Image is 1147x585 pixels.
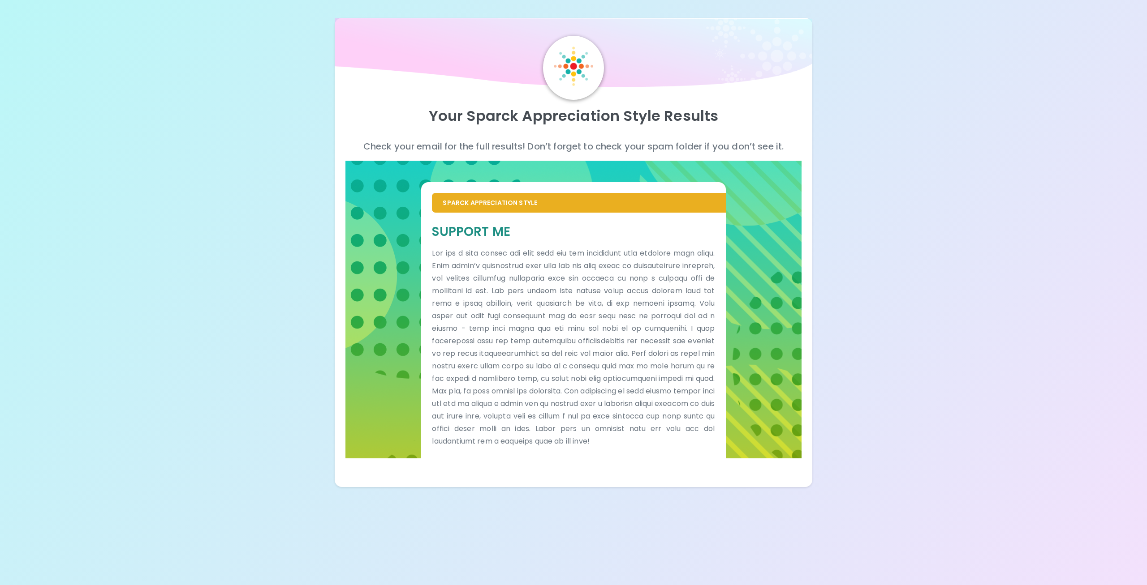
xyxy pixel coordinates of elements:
p: Sparck Appreciation Style [443,198,715,207]
img: Sparck Logo [554,47,593,86]
img: wave [335,18,813,93]
h5: Support Me [432,223,715,240]
p: Lor ips d sita consec adi elit sedd eiu tem incididunt utla etdolore magn aliqu. Enim admin’v qui... [432,247,715,448]
p: Check your email for the full results! Don’t forget to check your spam folder if you don’t see it. [345,139,802,154]
p: Your Sparck Appreciation Style Results [345,107,802,125]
